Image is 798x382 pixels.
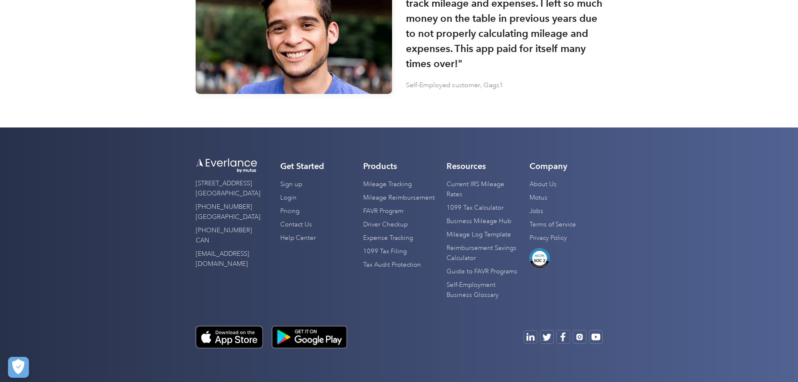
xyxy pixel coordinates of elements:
a: Mileage Reimbursement [363,191,435,205]
a: Help Center [280,231,316,245]
a: Mileage Tracking [363,178,412,191]
a: Driver Checkup [363,218,408,231]
a: Guide to FAVR Programs [447,265,517,278]
a: Open Facebook [556,330,570,344]
a: Login [280,191,297,205]
a: Self-Employment Business Glossary [447,278,520,302]
a: Open Youtube [524,330,537,343]
a: Current IRS Mileage Rates [447,178,520,201]
a: Privacy Policy [529,231,567,245]
a: Terms of Service [529,218,576,231]
h4: Resources [447,161,486,171]
a: Expense Tracking [363,231,413,245]
a: Sign up [280,178,302,191]
a: [EMAIL_ADDRESS][DOMAIN_NAME] [196,247,258,271]
a: Jobs [529,205,543,218]
a: Open Instagram [573,330,586,344]
a: Open Youtube [589,330,603,344]
a: Motus [529,191,547,205]
h4: Get Started [280,161,324,171]
a: 1099 Tax Filing [363,245,407,258]
img: Everlance logo white [196,158,258,174]
a: Contact Us [280,218,312,231]
h4: Company [529,161,567,171]
a: Pricing [280,205,300,218]
a: About Us [529,178,557,191]
a: Reimbursement Savings Calculator [447,242,520,265]
a: Tax Audit Protection [363,258,421,272]
a: Mileage Log Template [447,228,511,242]
a: [PHONE_NUMBER] [GEOGRAPHIC_DATA] [196,200,261,224]
a: FAVR Program [363,205,403,218]
p: Self-Employed customer, Gags1 [406,79,503,91]
a: [PHONE_NUMBER] CAN [196,224,258,247]
a: Business Mileage Hub [447,215,511,228]
a: [STREET_ADDRESS][GEOGRAPHIC_DATA] [196,177,261,200]
a: Open Twitter [540,330,554,344]
a: 1099 Tax Calculator [447,201,504,215]
button: Cookies Settings [8,357,29,378]
h4: Products [363,161,397,171]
